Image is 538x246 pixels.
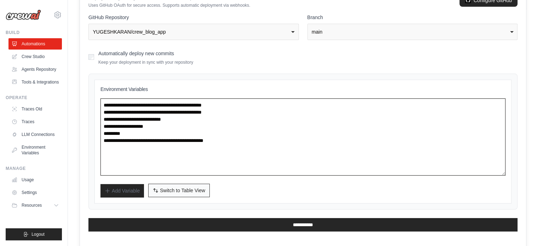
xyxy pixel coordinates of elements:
[6,30,62,35] div: Build
[6,10,41,20] img: Logo
[503,212,538,246] iframe: Chat Widget
[8,200,62,211] button: Resources
[160,187,205,194] span: Switch to Table View
[8,142,62,159] a: Environment Variables
[22,202,42,208] span: Resources
[6,228,62,240] button: Logout
[148,184,210,197] button: Switch to Table View
[88,14,299,21] label: GitHub Repository
[100,86,505,93] h3: Environment Variables
[100,184,144,198] button: Add Variable
[6,166,62,171] div: Manage
[307,14,518,21] label: Branch
[8,64,62,75] a: Agents Repository
[8,38,62,50] a: Automations
[31,231,45,237] span: Logout
[8,187,62,198] a: Settings
[98,51,174,56] label: Automatically deploy new commits
[8,51,62,62] a: Crew Studio
[8,76,62,88] a: Tools & Integrations
[88,2,250,8] p: Uses GitHub OAuth for secure access. Supports automatic deployment via webhooks.
[93,28,290,36] div: YUGESHKARAN/crew_blog_app
[8,116,62,127] a: Traces
[8,174,62,185] a: Usage
[312,28,509,36] div: main
[8,129,62,140] a: LLM Connections
[8,103,62,115] a: Traces Old
[6,95,62,101] div: Operate
[98,59,193,65] p: Keep your deployment in sync with your repository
